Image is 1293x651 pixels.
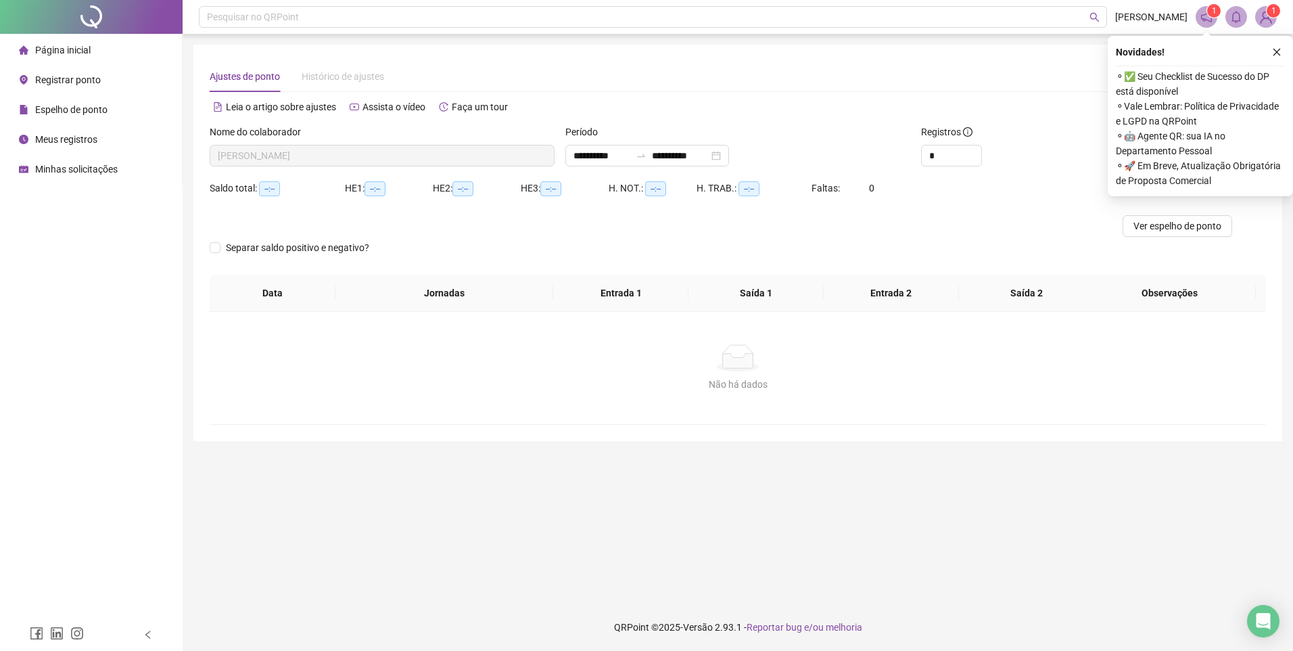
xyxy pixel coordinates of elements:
span: Faltas: [812,183,842,194]
span: Ver espelho de ponto [1133,219,1221,233]
span: Leia o artigo sobre ajustes [226,102,336,112]
span: Versão [683,622,713,633]
span: Espelho de ponto [35,104,108,115]
span: clock-circle [19,135,28,144]
span: info-circle [963,127,972,137]
span: --:-- [645,181,666,196]
span: Registrar ponto [35,74,101,85]
span: Página inicial [35,45,91,55]
div: Saldo total: [210,181,345,196]
button: Ver espelho de ponto [1123,215,1232,237]
sup: 1 [1207,4,1221,18]
span: instagram [70,627,84,640]
th: Entrada 2 [824,275,959,312]
span: left [143,630,153,639]
span: [PERSON_NAME] [1115,9,1188,24]
div: HE 2: [433,181,521,196]
span: bell [1230,11,1242,23]
span: to [636,150,646,161]
span: Observações [1095,286,1245,300]
span: search [1089,12,1100,22]
div: HE 1: [345,181,433,196]
th: Saída 2 [959,275,1094,312]
span: home [19,45,28,55]
span: Histórico de ajustes [302,71,384,82]
div: HE 3: [521,181,609,196]
span: --:-- [452,181,473,196]
span: Novidades ! [1116,45,1165,60]
span: close [1272,47,1282,57]
span: --:-- [259,181,280,196]
label: Período [565,125,607,139]
span: --:-- [365,181,385,196]
span: Meus registros [35,134,97,145]
span: Faça um tour [452,102,508,112]
span: file [19,105,28,114]
footer: QRPoint © 2025 - 2.93.1 - [183,604,1293,651]
span: Registros [921,125,972,139]
span: Reportar bug e/ou melhoria [747,622,862,633]
span: notification [1200,11,1213,23]
span: Ajustes de ponto [210,71,280,82]
span: youtube [350,102,359,112]
span: history [439,102,448,112]
span: swap-right [636,150,646,161]
span: ⚬ Vale Lembrar: Política de Privacidade e LGPD na QRPoint [1116,99,1285,129]
img: 70687 [1256,7,1276,27]
span: facebook [30,627,43,640]
th: Data [210,275,335,312]
span: Minhas solicitações [35,164,118,175]
div: H. TRAB.: [697,181,812,196]
div: Open Intercom Messenger [1247,605,1279,637]
div: H. NOT.: [609,181,697,196]
th: Observações [1084,275,1256,312]
span: 0 [869,183,874,194]
span: Assista o vídeo [362,102,425,112]
span: environment [19,75,28,85]
span: linkedin [50,627,64,640]
span: ⚬ 🤖 Agente QR: sua IA no Departamento Pessoal [1116,129,1285,158]
span: ⚬ 🚀 Em Breve, Atualização Obrigatória de Proposta Comercial [1116,158,1285,188]
span: 1 [1271,6,1276,16]
span: --:-- [540,181,561,196]
span: Separar saldo positivo e negativo? [220,240,375,255]
sup: Atualize o seu contato no menu Meus Dados [1267,4,1280,18]
th: Jornadas [335,275,553,312]
span: --:-- [738,181,759,196]
span: CARLOS EDUARDO BOLETI LIMA [218,145,546,166]
th: Saída 1 [688,275,824,312]
span: schedule [19,164,28,174]
span: ⚬ ✅ Seu Checklist de Sucesso do DP está disponível [1116,69,1285,99]
th: Entrada 1 [553,275,688,312]
div: Não há dados [226,377,1250,392]
span: 1 [1212,6,1217,16]
span: file-text [213,102,222,112]
label: Nome do colaborador [210,125,310,139]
